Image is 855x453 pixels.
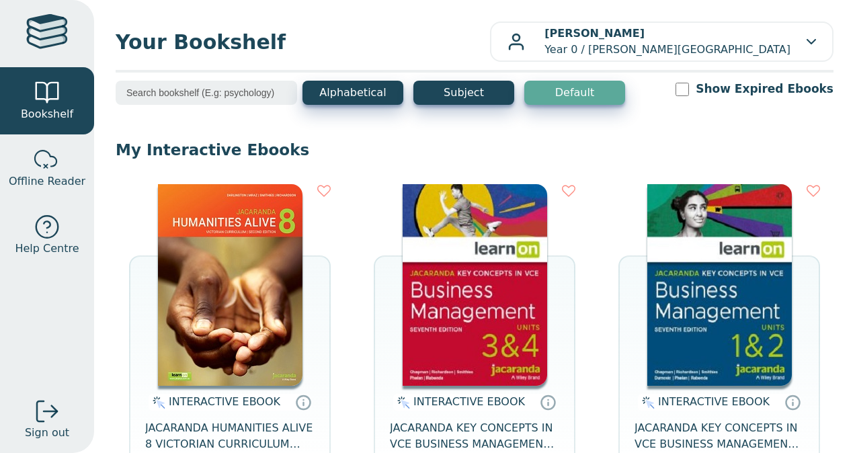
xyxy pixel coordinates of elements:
span: JACARANDA HUMANITIES ALIVE 8 VICTORIAN CURRICULUM LEARNON EBOOK 2E [145,420,315,452]
button: Subject [413,81,514,105]
a: Interactive eBooks are accessed online via the publisher’s portal. They contain interactive resou... [784,394,801,410]
span: JACARANDA KEY CONCEPTS IN VCE BUSINESS MANAGEMENT UNITS 1&2 7E LEARNON [635,420,804,452]
img: bee2d5d4-7b91-e911-a97e-0272d098c78b.jpg [158,184,302,386]
p: Year 0 / [PERSON_NAME][GEOGRAPHIC_DATA] [544,26,790,58]
input: Search bookshelf (E.g: psychology) [116,81,297,105]
p: My Interactive Ebooks [116,140,833,160]
button: [PERSON_NAME]Year 0 / [PERSON_NAME][GEOGRAPHIC_DATA] [490,22,833,62]
span: Help Centre [15,241,79,257]
span: INTERACTIVE EBOOK [169,395,280,408]
span: Sign out [25,425,69,441]
b: [PERSON_NAME] [544,27,645,40]
img: interactive.svg [393,395,410,411]
span: INTERACTIVE EBOOK [413,395,525,408]
a: Interactive eBooks are accessed online via the publisher’s portal. They contain interactive resou... [295,394,311,410]
span: Your Bookshelf [116,27,490,57]
span: INTERACTIVE EBOOK [658,395,770,408]
span: JACARANDA KEY CONCEPTS IN VCE BUSINESS MANAGEMENT UNITS 3&4 7E LEARNON [390,420,559,452]
img: cfdd67b8-715a-4f04-bef2-4b9ce8a41cb7.jpg [403,184,547,386]
img: interactive.svg [149,395,165,411]
span: Offline Reader [9,173,85,190]
button: Alphabetical [302,81,403,105]
img: interactive.svg [638,395,655,411]
span: Bookshelf [21,106,73,122]
img: 6de7bc63-ffc5-4812-8446-4e17a3e5be0d.jpg [647,184,792,386]
a: Interactive eBooks are accessed online via the publisher’s portal. They contain interactive resou... [540,394,556,410]
button: Default [524,81,625,105]
label: Show Expired Ebooks [696,81,833,97]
